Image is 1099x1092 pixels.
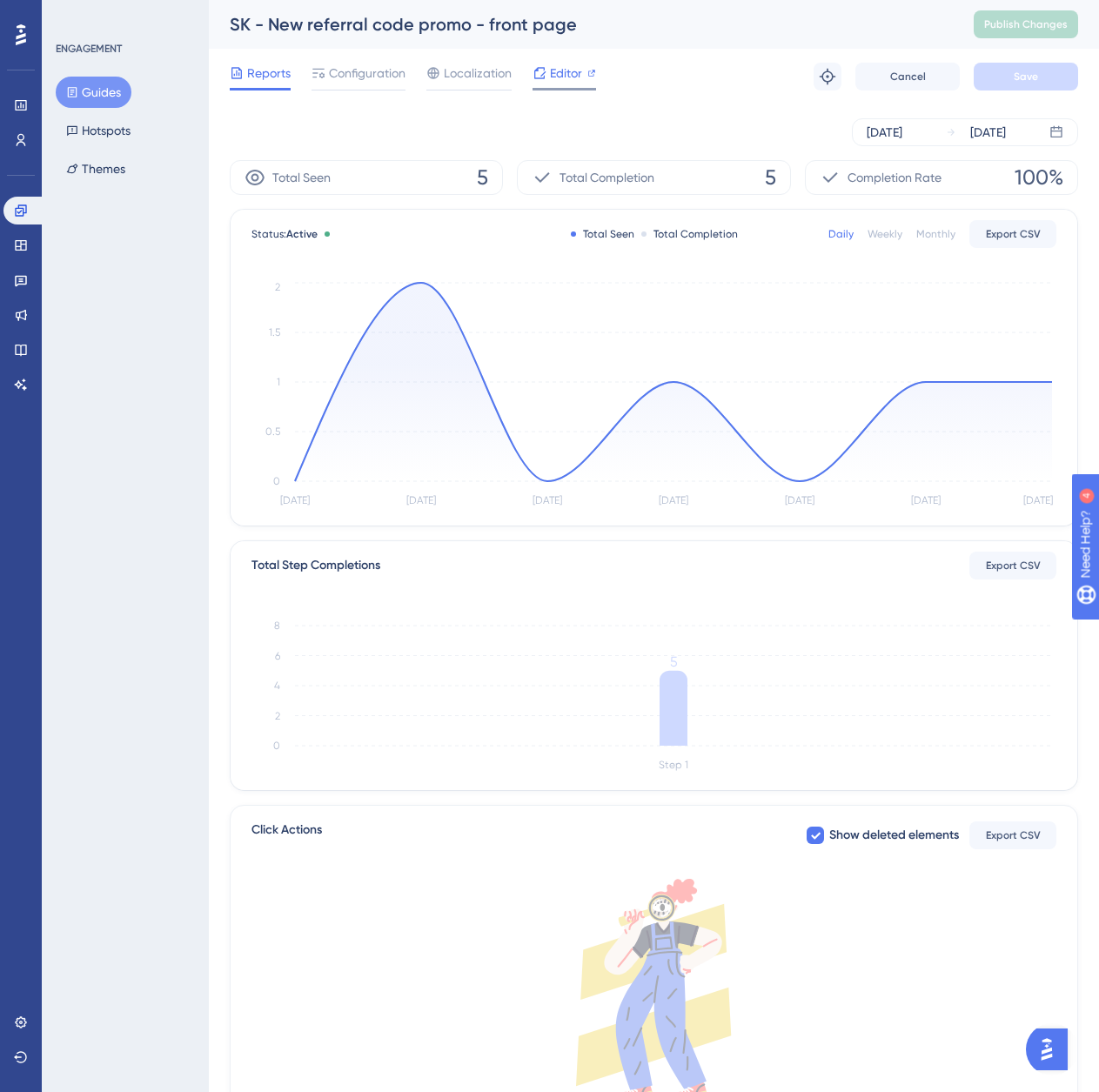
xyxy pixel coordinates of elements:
span: Localization [444,63,512,84]
tspan: [DATE] [1023,494,1053,506]
span: 5 [477,164,488,191]
tspan: [DATE] [785,494,814,506]
span: Configuration [329,63,405,84]
span: Show deleted elements [829,825,959,846]
div: 4 [121,9,126,23]
tspan: 1.5 [269,326,280,338]
tspan: 0 [273,475,280,487]
button: Export CSV [969,821,1056,849]
button: Guides [56,77,131,108]
div: Total Step Completions [251,555,380,576]
button: Export CSV [969,552,1056,579]
span: Export CSV [986,828,1041,842]
span: Status: [251,227,318,241]
span: Reports [247,63,291,84]
tspan: 2 [275,281,280,293]
div: SK - New referral code promo - front page [230,12,930,37]
div: [DATE] [867,122,902,143]
div: [DATE] [970,122,1006,143]
button: Publish Changes [974,10,1078,38]
tspan: [DATE] [911,494,941,506]
div: Total Completion [641,227,738,241]
span: 5 [765,164,776,191]
div: Total Seen [571,227,634,241]
tspan: [DATE] [659,494,688,506]
span: Active [286,228,318,240]
button: Themes [56,153,136,184]
tspan: 6 [275,650,280,662]
button: Save [974,63,1078,90]
span: Total Seen [272,167,331,188]
tspan: 5 [670,653,678,670]
span: Click Actions [251,820,322,851]
tspan: 8 [274,620,280,632]
span: Total Completion [560,167,654,188]
span: Publish Changes [984,17,1068,31]
tspan: Step 1 [659,759,688,771]
tspan: [DATE] [533,494,562,506]
span: Editor [550,63,582,84]
tspan: [DATE] [406,494,436,506]
span: Completion Rate [848,167,942,188]
div: ENGAGEMENT [56,42,122,56]
span: Need Help? [41,4,109,25]
div: Weekly [868,227,902,241]
button: Cancel [855,63,960,90]
span: 100% [1015,164,1063,191]
tspan: 0.5 [265,425,280,438]
div: Daily [828,227,854,241]
tspan: 2 [275,710,280,722]
span: Export CSV [986,559,1041,573]
span: Cancel [890,70,926,84]
button: Hotspots [56,115,141,146]
button: Export CSV [969,220,1056,248]
span: Export CSV [986,227,1041,241]
tspan: 1 [277,376,280,388]
span: Save [1014,70,1038,84]
div: Monthly [916,227,955,241]
tspan: 0 [273,740,280,752]
tspan: 4 [274,680,280,692]
iframe: UserGuiding AI Assistant Launcher [1026,1023,1078,1075]
tspan: [DATE] [280,494,310,506]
